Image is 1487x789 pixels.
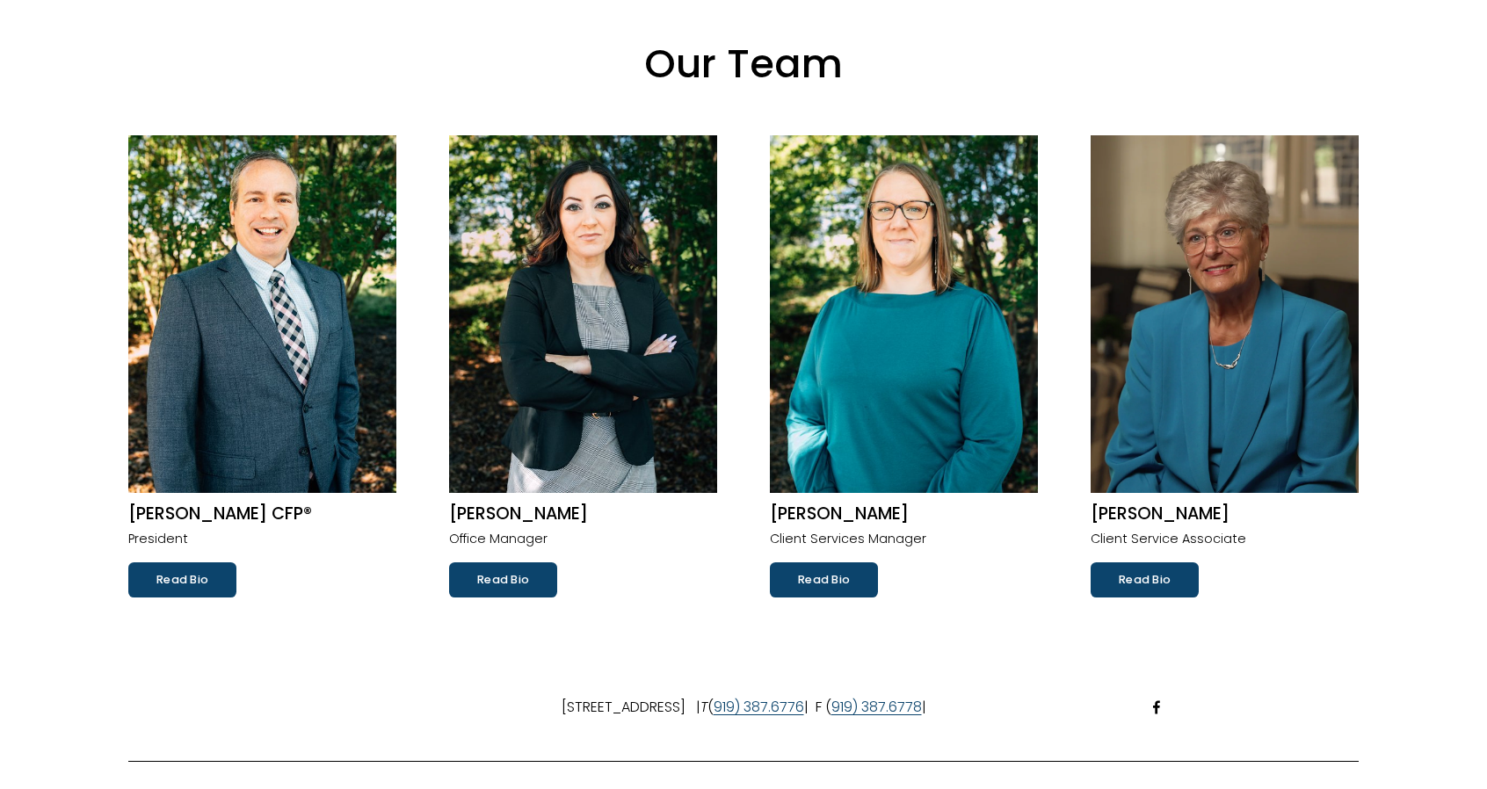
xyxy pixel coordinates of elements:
[128,695,1359,720] p: [STREET_ADDRESS] | ( | F ( |
[449,503,717,525] h2: [PERSON_NAME]
[449,562,557,597] a: Read Bio
[770,562,878,597] a: Read Bio
[449,528,717,551] p: Office Manager
[700,697,707,717] em: T
[770,503,1038,525] h2: [PERSON_NAME]
[128,562,236,597] a: Read Bio
[128,29,1359,100] p: Our Team
[770,528,1038,551] p: Client Services Manager
[128,528,396,551] p: President
[1091,528,1359,551] p: Client Service Associate
[770,135,1038,494] img: Kerri Pait
[128,135,396,494] img: Robert W. Volpe CFP®
[1091,562,1199,597] a: Read Bio
[449,135,717,494] img: Lisa M. Coello
[714,695,804,720] a: 919) 387.6776
[1091,503,1359,525] h2: [PERSON_NAME]
[1150,700,1164,714] a: Facebook
[831,695,922,720] a: 919) 387.6778
[128,503,396,525] h2: [PERSON_NAME] CFP®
